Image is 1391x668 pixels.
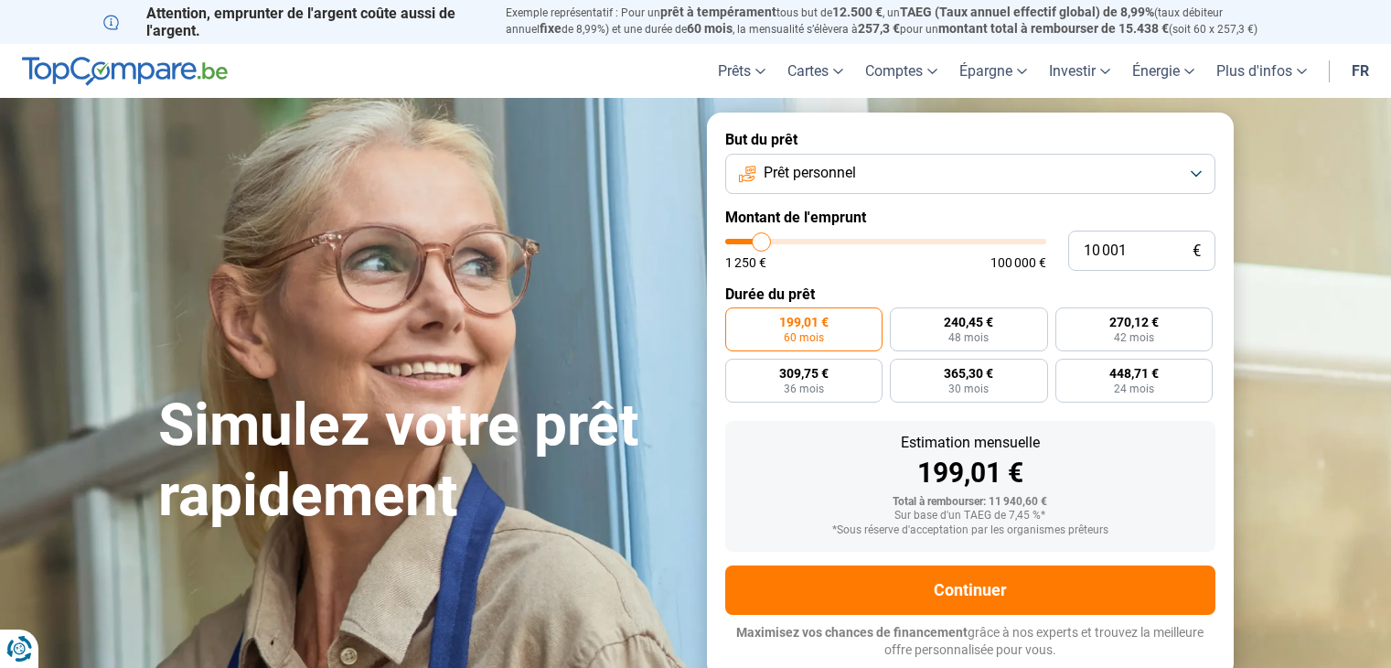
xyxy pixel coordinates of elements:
[725,624,1215,660] p: grâce à nos experts et trouvez la meilleure offre personnalisée pour vous.
[1341,44,1380,98] a: fr
[1193,243,1201,259] span: €
[725,566,1215,615] button: Continuer
[687,21,733,36] span: 60 mois
[740,496,1201,509] div: Total à rembourser: 11 940,60 €
[740,436,1201,450] div: Estimation mensuelle
[1038,44,1121,98] a: Investir
[736,625,968,640] span: Maximisez vos chances de financement
[740,459,1201,487] div: 199,01 €
[764,163,856,183] span: Prêt personnel
[725,154,1215,194] button: Prêt personnel
[900,5,1154,19] span: TAEG (Taux annuel effectif global) de 8,99%
[540,21,562,36] span: fixe
[858,21,900,36] span: 257,3 €
[506,5,1289,38] p: Exemple représentatif : Pour un tous but de , un (taux débiteur annuel de 8,99%) et une durée de ...
[776,44,854,98] a: Cartes
[740,510,1201,523] div: Sur base d'un TAEG de 7,45 %*
[779,316,829,329] span: 199,01 €
[1109,367,1159,380] span: 448,71 €
[1109,316,1159,329] span: 270,12 €
[707,44,776,98] a: Prêts
[725,209,1215,226] label: Montant de l'emprunt
[854,44,948,98] a: Comptes
[725,256,766,269] span: 1 250 €
[22,57,228,86] img: TopCompare
[938,21,1169,36] span: montant total à rembourser de 15.438 €
[1205,44,1318,98] a: Plus d'infos
[948,332,989,343] span: 48 mois
[948,44,1038,98] a: Épargne
[103,5,484,39] p: Attention, emprunter de l'argent coûte aussi de l'argent.
[990,256,1046,269] span: 100 000 €
[1114,383,1154,394] span: 24 mois
[944,367,993,380] span: 365,30 €
[725,286,1215,303] label: Durée du prêt
[740,524,1201,537] div: *Sous réserve d'acceptation par les organismes prêteurs
[725,131,1215,148] label: But du prêt
[948,383,989,394] span: 30 mois
[944,316,993,329] span: 240,45 €
[660,5,776,19] span: prêt à tempérament
[832,5,883,19] span: 12.500 €
[1114,332,1154,343] span: 42 mois
[779,367,829,380] span: 309,75 €
[784,332,824,343] span: 60 mois
[784,383,824,394] span: 36 mois
[1121,44,1205,98] a: Énergie
[158,391,685,532] h1: Simulez votre prêt rapidement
